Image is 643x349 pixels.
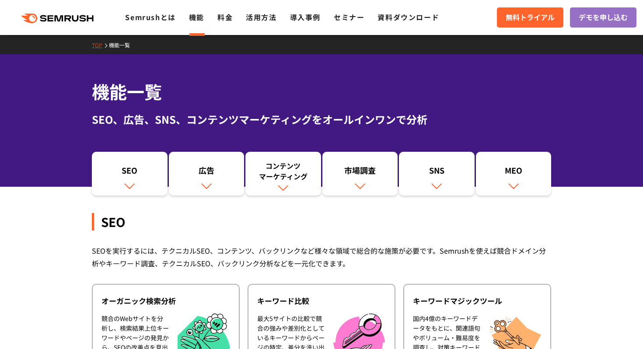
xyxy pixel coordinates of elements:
[92,41,109,49] a: TOP
[327,165,394,180] div: 市場調査
[92,152,168,195] a: SEO
[250,161,317,181] div: コンテンツ マーケティング
[173,165,240,180] div: 広告
[290,12,321,22] a: 導入事例
[480,165,547,180] div: MEO
[497,7,563,28] a: 無料トライアル
[92,244,551,270] div: SEOを実行するには、テクニカルSEO、コンテンツ、バックリンクなど様々な領域で総合的な施策が必要です。Semrushを使えば競合ドメイン分析やキーワード調査、テクニカルSEO、バックリンク分析...
[476,152,552,195] a: MEO
[217,12,233,22] a: 料金
[399,152,475,195] a: SNS
[334,12,364,22] a: セミナー
[403,165,470,180] div: SNS
[413,296,542,306] div: キーワードマジックツール
[189,12,204,22] a: 機能
[92,112,551,127] div: SEO、広告、SNS、コンテンツマーケティングをオールインワンで分析
[96,165,163,180] div: SEO
[570,7,636,28] a: デモを申し込む
[92,79,551,105] h1: 機能一覧
[377,12,439,22] a: 資料ダウンロード
[101,296,230,306] div: オーガニック検索分析
[245,152,321,195] a: コンテンツマーケティング
[109,41,136,49] a: 機能一覧
[92,213,551,230] div: SEO
[322,152,398,195] a: 市場調査
[246,12,276,22] a: 活用方法
[169,152,245,195] a: 広告
[579,12,628,23] span: デモを申し込む
[257,296,386,306] div: キーワード比較
[125,12,175,22] a: Semrushとは
[506,12,555,23] span: 無料トライアル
